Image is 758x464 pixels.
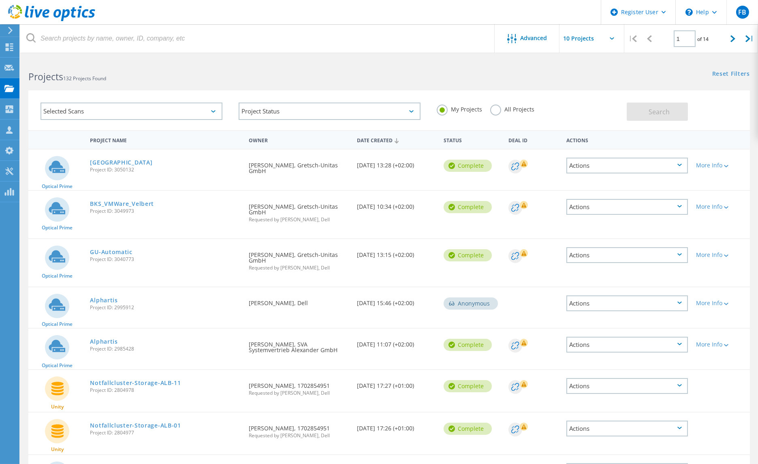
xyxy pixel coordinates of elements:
div: [PERSON_NAME], SVA Systemvertrieb Alexander GmbH [245,329,353,361]
div: Actions [566,421,688,436]
input: Search projects by name, owner, ID, company, etc [20,24,495,53]
div: Selected Scans [41,103,222,120]
div: Complete [444,423,492,435]
div: Complete [444,201,492,213]
div: [PERSON_NAME], Gretsch-Unitas GmbH [245,239,353,278]
label: All Projects [490,105,534,112]
div: Anonymous [444,297,498,310]
span: Advanced [521,35,547,41]
span: 132 Projects Found [63,75,106,82]
div: Actions [562,132,692,147]
div: [DATE] 17:26 (+01:00) [353,413,440,439]
div: [PERSON_NAME], 1702854951 [245,413,353,446]
span: Project ID: 3050132 [90,167,241,172]
div: Actions [566,378,688,394]
div: Actions [566,337,688,353]
svg: \n [685,9,693,16]
span: Optical Prime [42,322,73,327]
div: Project Status [239,103,421,120]
div: Owner [245,132,353,147]
div: Actions [566,295,688,311]
div: Actions [566,199,688,215]
div: [PERSON_NAME], Gretsch-Unitas GmbH [245,191,353,230]
div: Deal Id [504,132,562,147]
span: Optical Prime [42,184,73,189]
div: [DATE] 11:07 (+02:00) [353,329,440,355]
div: Project Name [86,132,245,147]
a: Alphartis [90,297,117,303]
div: More Info [696,342,745,347]
span: Unity [51,447,64,452]
div: [DATE] 13:28 (+02:00) [353,150,440,176]
span: Project ID: 2804977 [90,430,241,435]
div: More Info [696,300,745,306]
div: Actions [566,247,688,263]
span: Project ID: 3040773 [90,257,241,262]
div: | [741,24,758,53]
div: More Info [696,163,745,168]
span: of 14 [698,36,709,43]
span: Optical Prime [42,225,73,230]
a: Notfallcluster-Storage-ALB-11 [90,380,181,386]
a: Notfallcluster-Storage-ALB-01 [90,423,181,428]
div: [DATE] 13:15 (+02:00) [353,239,440,266]
span: Project ID: 2985428 [90,346,241,351]
span: Requested by [PERSON_NAME], Dell [249,217,349,222]
span: Unity [51,404,64,409]
a: GU-Automatic [90,249,132,255]
span: Optical Prime [42,274,73,278]
span: Project ID: 3049973 [90,209,241,214]
div: Actions [566,158,688,173]
div: More Info [696,204,745,210]
div: [DATE] 17:27 (+01:00) [353,370,440,397]
b: Projects [28,70,63,83]
span: Requested by [PERSON_NAME], Dell [249,391,349,396]
div: [PERSON_NAME], Dell [245,287,353,314]
a: Alphartis [90,339,117,344]
div: Complete [444,160,492,172]
span: Requested by [PERSON_NAME], Dell [249,265,349,270]
span: Optical Prime [42,363,73,368]
div: [DATE] 15:46 (+02:00) [353,287,440,314]
div: | [624,24,641,53]
div: Complete [444,339,492,351]
span: Search [649,107,670,116]
span: Requested by [PERSON_NAME], Dell [249,433,349,438]
span: FB [738,9,746,15]
label: My Projects [437,105,482,112]
div: Date Created [353,132,440,148]
div: Complete [444,249,492,261]
div: [DATE] 10:34 (+02:00) [353,191,440,218]
a: Live Optics Dashboard [8,17,95,23]
div: More Info [696,252,745,258]
button: Search [627,103,688,121]
a: Reset Filters [712,71,750,78]
div: Status [440,132,504,147]
div: Complete [444,380,492,392]
span: Project ID: 2995912 [90,305,241,310]
div: [PERSON_NAME], Gretsch-Unitas GmbH [245,150,353,182]
div: [PERSON_NAME], 1702854951 [245,370,353,404]
a: [GEOGRAPHIC_DATA] [90,160,152,165]
a: BKS_VMWare_Velbert [90,201,154,207]
span: Project ID: 2804978 [90,388,241,393]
